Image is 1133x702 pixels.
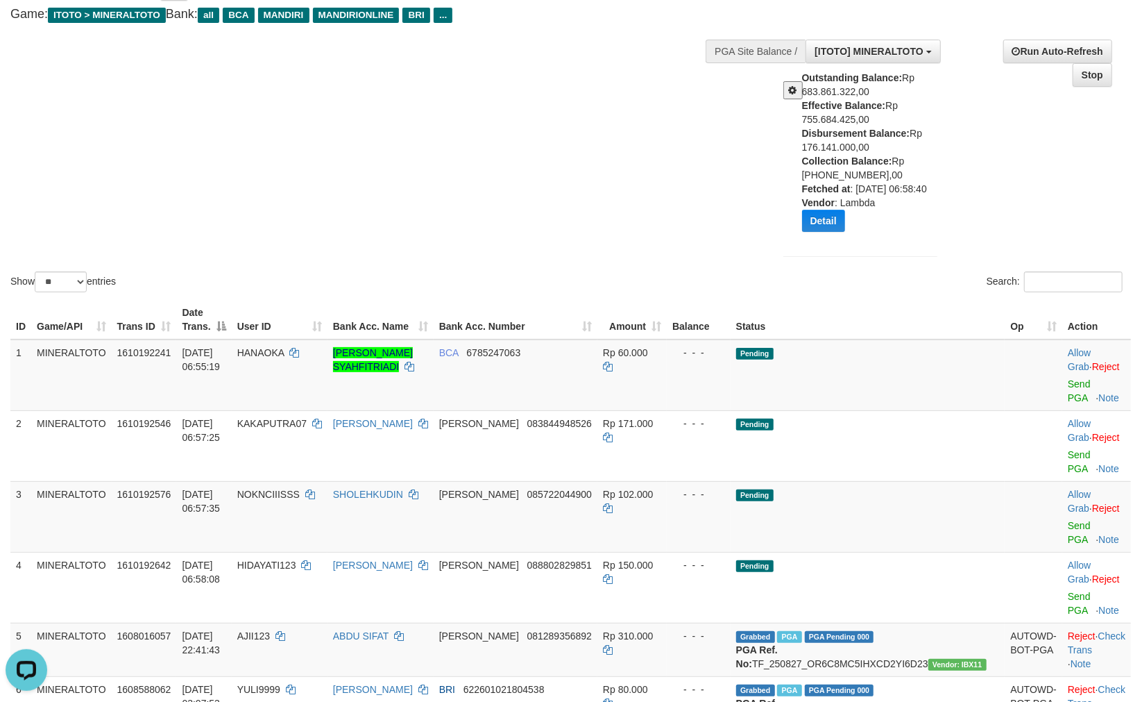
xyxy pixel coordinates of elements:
td: 5 [10,623,31,676]
a: Reject [1092,503,1120,514]
td: AUTOWD-BOT-PGA [1005,623,1062,676]
span: AJII123 [237,630,270,642]
td: 4 [10,552,31,623]
a: Note [1071,658,1091,669]
b: Collection Balance: [802,156,892,167]
a: Allow Grab [1068,418,1091,443]
th: ID [10,300,31,340]
span: 1610192642 [117,560,171,571]
a: Check Trans [1068,630,1125,655]
a: Allow Grab [1068,560,1091,585]
span: HANAOKA [237,347,284,358]
a: [PERSON_NAME] [333,560,413,571]
td: · [1062,410,1131,481]
b: Outstanding Balance: [802,72,903,83]
div: - - - [672,346,725,360]
span: [PERSON_NAME] [439,418,519,429]
td: MINERALTOTO [31,623,112,676]
input: Search: [1024,271,1123,292]
span: Rp 150.000 [603,560,653,571]
span: [DATE] 06:58:08 [182,560,220,585]
span: · [1068,560,1092,585]
span: BCA [223,8,254,23]
a: Allow Grab [1068,347,1091,372]
span: Rp 60.000 [603,347,648,358]
span: ITOTO > MINERALTOTO [48,8,166,23]
span: [ITOTO] MINERALTOTO [815,46,923,57]
a: Note [1098,463,1119,474]
span: · [1068,418,1092,443]
td: MINERALTOTO [31,552,112,623]
span: 1610192241 [117,347,171,358]
span: Pending [736,419,774,431]
div: Rp 683.861.322,00 Rp 755.684.425,00 Rp 176.141.000,00 Rp [PHONE_NUMBER],00 : [DATE] 06:58:40 : La... [802,71,948,242]
button: Open LiveChat chat widget [6,6,47,47]
span: BRI [439,684,455,695]
a: Send PGA [1068,520,1091,545]
td: · [1062,340,1131,411]
a: Run Auto-Refresh [1003,40,1112,63]
th: Balance [667,300,731,340]
a: Allow Grab [1068,489,1091,514]
span: Pending [736,348,774,360]
span: Copy 088802829851 to clipboard [527,560,592,571]
a: Reject [1092,574,1120,585]
span: Rp 80.000 [603,684,648,695]
th: Game/API: activate to sort column ascending [31,300,112,340]
th: User ID: activate to sort column ascending [232,300,327,340]
b: Vendor [802,197,835,208]
label: Search: [987,271,1123,292]
a: SHOLEHKUDIN [333,489,403,500]
span: Copy 083844948526 to clipboard [527,418,592,429]
b: Effective Balance: [802,100,886,111]
th: Bank Acc. Name: activate to sort column ascending [327,300,434,340]
a: Send PGA [1068,591,1091,616]
a: Note [1098,605,1119,616]
h4: Game: Bank: [10,8,742,22]
a: Note [1098,534,1119,545]
a: ABDU SIFAT [333,630,389,642]
span: BCA [439,347,459,358]
td: MINERALTOTO [31,410,112,481]
span: KAKAPUTRA07 [237,418,307,429]
div: - - - [672,417,725,431]
span: 1610192546 [117,418,171,429]
span: · [1068,347,1092,372]
a: Send PGA [1068,449,1091,474]
td: 3 [10,481,31,552]
div: PGA Site Balance / [706,40,806,63]
span: Rp 310.000 [603,630,653,642]
th: Op: activate to sort column ascending [1005,300,1062,340]
span: [PERSON_NAME] [439,630,519,642]
a: Reject [1092,361,1120,372]
span: NOKNCIIISSS [237,489,300,500]
b: PGA Ref. No: [736,644,778,669]
span: all [198,8,219,23]
td: · [1062,481,1131,552]
span: HIDAYATI123 [237,560,296,571]
th: Status [731,300,1005,340]
span: 1610192576 [117,489,171,500]
span: Rp 171.000 [603,418,653,429]
span: [DATE] 06:55:19 [182,347,220,372]
span: [DATE] 06:57:35 [182,489,220,514]
button: [ITOTO] MINERALTOTO [806,40,940,63]
td: · · [1062,623,1131,676]
span: Copy 081289356892 to clipboard [527,630,592,642]
a: [PERSON_NAME] [333,684,413,695]
a: Reject [1068,684,1096,695]
td: 1 [10,340,31,411]
select: Showentries [35,271,87,292]
a: Reject [1092,432,1120,443]
span: ... [434,8,452,23]
div: - - - [672,683,725,696]
td: MINERALTOTO [31,481,112,552]
a: [PERSON_NAME] [333,418,413,429]
td: 2 [10,410,31,481]
span: Rp 102.000 [603,489,653,500]
span: PGA Pending [805,631,874,643]
span: Copy 085722044900 to clipboard [527,489,592,500]
span: MANDIRIONLINE [313,8,400,23]
span: [PERSON_NAME] [439,489,519,500]
th: Amount: activate to sort column ascending [597,300,667,340]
